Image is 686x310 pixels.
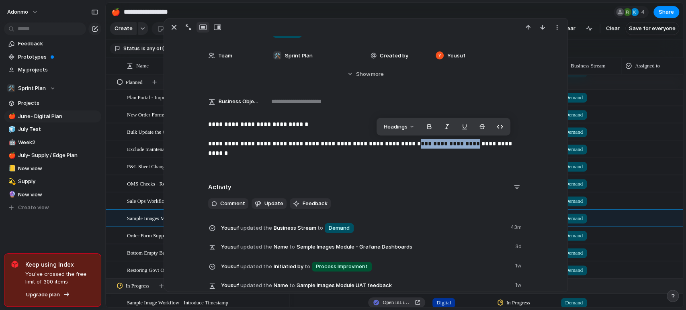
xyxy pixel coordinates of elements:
span: 1w [515,279,523,289]
span: July Test [18,125,98,133]
span: Feedback [18,40,98,48]
button: Share [653,6,679,18]
a: 💫Supply [4,175,101,188]
button: Upgrade plan [24,289,72,300]
button: Showmore [208,67,523,81]
span: Initiatied by [221,260,510,272]
span: Update [264,200,283,208]
button: Create view [4,202,101,214]
button: Create [110,22,137,35]
span: In Progress [506,299,530,307]
span: Business Stream [221,222,506,234]
button: Feedback [290,198,331,209]
span: Projects [18,99,98,107]
a: Open inLinear [368,297,425,308]
span: New view [18,165,98,173]
div: 💫 [8,177,14,186]
span: Yousuf [221,224,239,232]
span: Demand [565,145,583,153]
span: to [317,224,323,232]
div: 🛠️ [273,51,281,59]
span: Open in Linear [383,298,412,306]
a: 📒New view [4,163,101,175]
span: Sample Image Workflow - Introduce Timestamp [127,298,228,307]
div: 🤖 [8,138,14,147]
div: 📒 [8,164,14,173]
button: 🛠️Sprint Plan [4,82,101,94]
div: 🧊 [8,125,14,134]
h2: Activity [208,183,231,192]
button: 🍎 [7,151,15,159]
button: isany of [140,44,163,53]
span: to [305,263,310,271]
span: Team [218,52,232,60]
button: 🍎 [7,112,15,120]
span: Business Objective [219,98,260,106]
span: Demand [565,232,583,240]
div: 🍎July- Supply / Edge Plan [4,149,101,161]
div: 🛠️ [7,84,15,92]
a: Prototypes [4,51,101,63]
span: Adonmo [7,8,28,16]
button: Comment [208,198,248,209]
span: Prototypes [18,53,98,61]
span: 3d [515,241,523,251]
span: 1w [515,260,523,270]
span: Yousuf [221,263,239,271]
span: Status [123,45,140,52]
button: Save for everyone [625,22,679,35]
span: Sprint Plan [18,84,46,92]
span: Create [115,24,133,33]
span: Demand [565,214,583,222]
button: Update [252,198,287,209]
a: 🧊July Test [4,123,101,135]
span: to [289,243,295,251]
span: updated the [240,243,272,251]
div: 🔮 [8,190,14,199]
span: Demand [565,249,583,257]
span: to [289,281,295,290]
span: Assigned to [635,62,660,70]
span: Name Sample Images Module UAT feedback [221,279,510,291]
span: Digital [436,299,451,307]
span: Demand [565,180,583,188]
span: Demand [329,224,350,232]
div: 🍎 [111,6,120,17]
span: 4 [641,8,647,16]
span: Clear [606,24,620,33]
span: Sprint Plan [285,52,313,60]
span: any of [145,45,161,52]
div: 🍎June- Digital Plan [4,110,101,122]
span: Create view [18,204,49,212]
a: 🔮New view [4,189,101,201]
span: Supply [18,177,98,186]
span: Headings [384,123,408,131]
span: Save for everyone [629,24,676,33]
span: Demand [565,299,583,307]
span: is [141,45,145,52]
button: 💫 [7,177,15,186]
span: June- Digital Plan [18,112,98,120]
a: 🤖Week2 [4,137,101,149]
span: Share [659,8,674,16]
button: 🧊 [7,125,15,133]
span: updated the [240,281,272,290]
span: Business Stream [571,62,605,70]
span: Demand [565,94,583,102]
button: Adonmo [4,6,42,18]
span: Demand [565,128,583,136]
span: Name [136,62,149,70]
span: Keep using Index [25,260,94,269]
span: Created by [380,52,408,60]
a: Projects [4,97,101,109]
span: Name Sample Images Module - Grafana Dashboards [221,241,510,252]
div: 🍎 [8,151,14,160]
span: updated the [240,263,272,271]
span: You've crossed the free limit of 300 items [25,270,94,286]
span: updated the [240,224,272,232]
